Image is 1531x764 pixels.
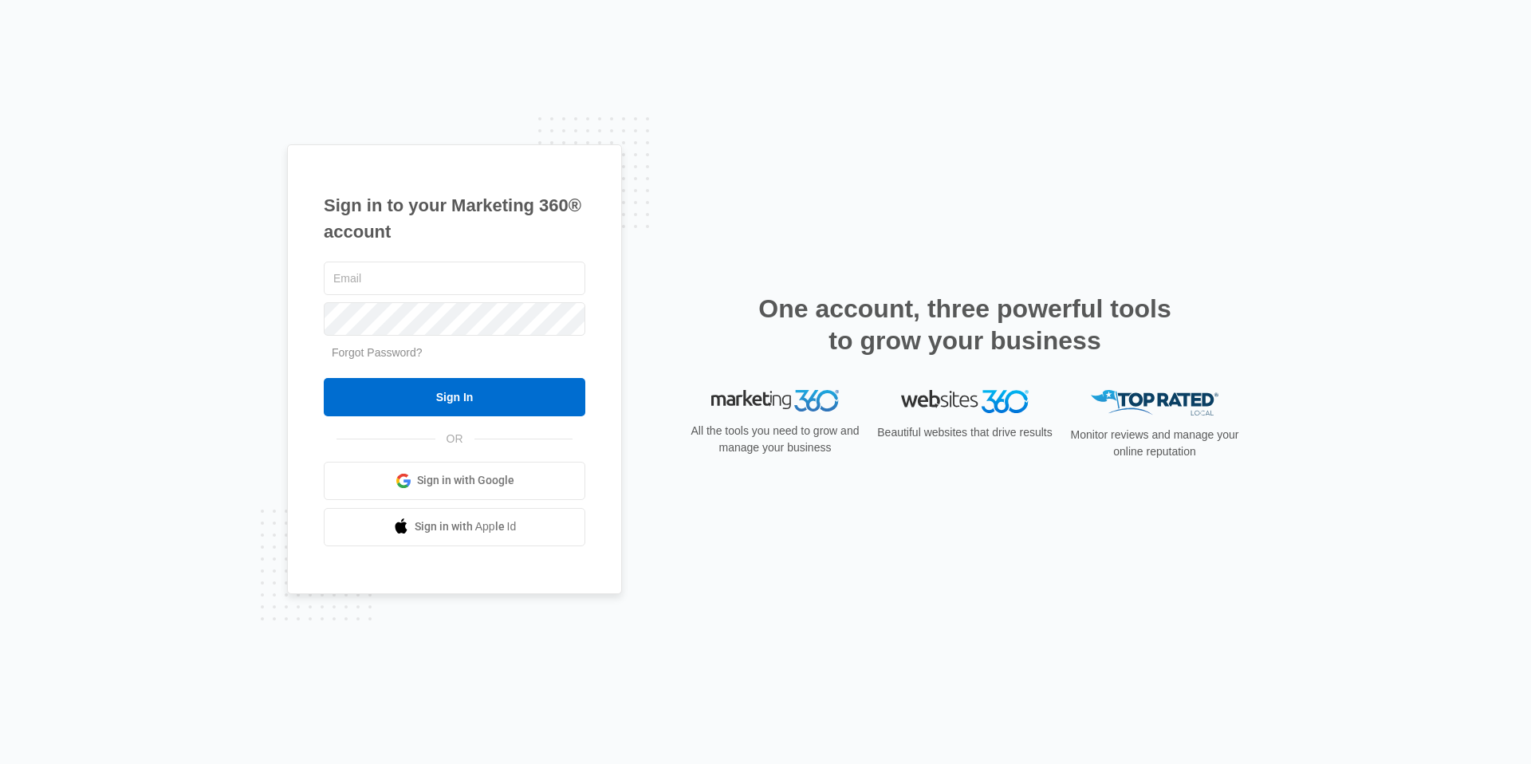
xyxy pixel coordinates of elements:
[324,508,585,546] a: Sign in with Apple Id
[686,423,864,456] p: All the tools you need to grow and manage your business
[324,462,585,500] a: Sign in with Google
[1065,427,1244,460] p: Monitor reviews and manage your online reputation
[754,293,1176,356] h2: One account, three powerful tools to grow your business
[324,378,585,416] input: Sign In
[711,390,839,412] img: Marketing 360
[324,192,585,245] h1: Sign in to your Marketing 360® account
[435,431,474,447] span: OR
[417,472,514,489] span: Sign in with Google
[1091,390,1218,416] img: Top Rated Local
[415,518,517,535] span: Sign in with Apple Id
[901,390,1029,413] img: Websites 360
[876,424,1054,441] p: Beautiful websites that drive results
[332,346,423,359] a: Forgot Password?
[324,262,585,295] input: Email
